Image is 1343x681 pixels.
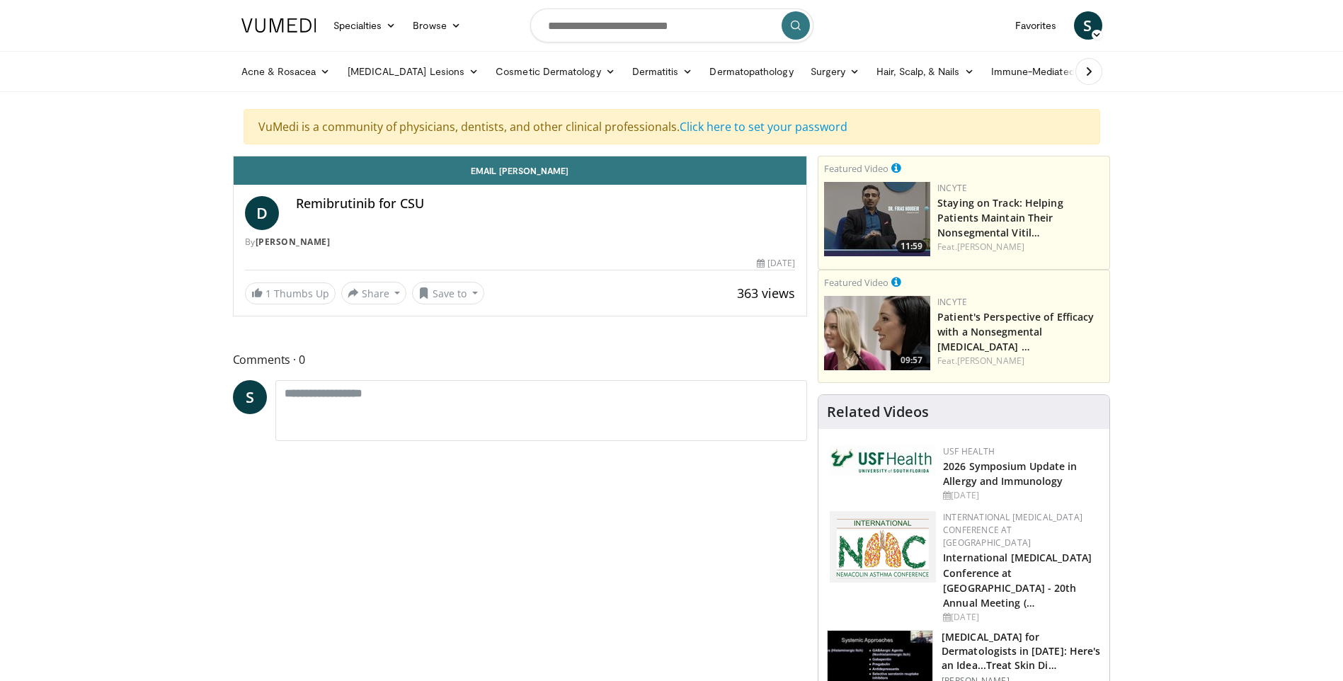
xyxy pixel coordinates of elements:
div: VuMedi is a community of physicians, dentists, and other clinical professionals. [244,109,1100,144]
img: 9485e4e4-7c5e-4f02-b036-ba13241ea18b.png.150x105_q85_autocrop_double_scale_upscale_version-0.2.png [830,511,936,583]
a: 1 Thumbs Up [245,282,336,304]
div: Feat. [937,241,1104,253]
div: [DATE] [943,489,1098,502]
a: [PERSON_NAME] [957,241,1024,253]
a: Surgery [802,57,869,86]
a: 2026 Symposium Update in Allergy and Immunology [943,459,1077,488]
a: Click here to set your password [680,119,847,135]
a: Incyte [937,296,967,308]
button: Share [341,282,407,304]
img: fe0751a3-754b-4fa7-bfe3-852521745b57.png.150x105_q85_crop-smart_upscale.jpg [824,182,930,256]
a: [PERSON_NAME] [256,236,331,248]
a: Browse [404,11,469,40]
span: Comments 0 [233,350,808,369]
a: Dermatitis [624,57,702,86]
span: 363 views [737,285,795,302]
img: 6ba8804a-8538-4002-95e7-a8f8012d4a11.png.150x105_q85_autocrop_double_scale_upscale_version-0.2.jpg [830,445,936,476]
a: Cosmetic Dermatology [487,57,623,86]
a: Favorites [1007,11,1065,40]
div: By [245,236,796,248]
button: Save to [412,282,484,304]
div: [DATE] [943,611,1098,624]
h4: Remibrutinib for CSU [296,196,796,212]
img: 2c48d197-61e9-423b-8908-6c4d7e1deb64.png.150x105_q85_crop-smart_upscale.jpg [824,296,930,370]
a: Staying on Track: Helping Patients Maintain Their Nonsegmental Vitil… [937,196,1063,239]
a: Immune-Mediated [983,57,1097,86]
h3: [MEDICAL_DATA] for Dermatologists in [DATE]: Here's an Idea...Treat Skin Di… [942,630,1101,673]
a: Incyte [937,182,967,194]
a: [MEDICAL_DATA] Lesions [339,57,488,86]
a: Email [PERSON_NAME] [234,156,807,185]
span: 11:59 [896,240,927,253]
small: Featured Video [824,162,888,175]
a: 11:59 [824,182,930,256]
a: 09:57 [824,296,930,370]
h4: Related Videos [827,404,929,420]
small: Featured Video [824,276,888,289]
a: S [1074,11,1102,40]
a: Specialties [325,11,405,40]
a: USF Health [943,445,995,457]
span: 09:57 [896,354,927,367]
div: Feat. [937,355,1104,367]
input: Search topics, interventions [530,8,813,42]
span: 1 [265,287,271,300]
a: Patient's Perspective of Efficacy with a Nonsegmental [MEDICAL_DATA] … [937,310,1094,353]
a: Acne & Rosacea [233,57,339,86]
a: [PERSON_NAME] [957,355,1024,367]
a: S [233,380,267,414]
a: International [MEDICAL_DATA] Conference at [GEOGRAPHIC_DATA] [943,511,1082,549]
a: D [245,196,279,230]
a: Hair, Scalp, & Nails [868,57,982,86]
img: VuMedi Logo [241,18,316,33]
div: [DATE] [757,257,795,270]
a: International [MEDICAL_DATA] Conference at [GEOGRAPHIC_DATA] - 20th Annual Meeting (… [943,551,1092,609]
a: Dermatopathology [701,57,801,86]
